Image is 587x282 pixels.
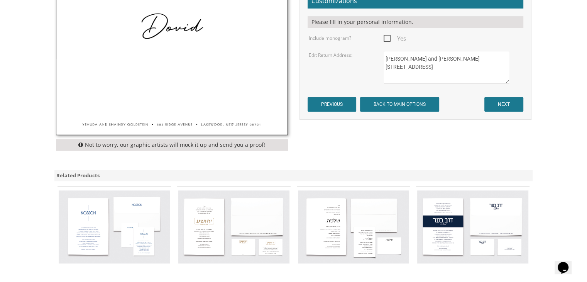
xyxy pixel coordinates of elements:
[417,190,528,263] img: Bar Mitzvah Invitation Style 17
[56,139,288,151] div: Not to worry, our graphic artists will mock it up and send you a proof!
[360,97,439,112] input: BACK TO MAIN OPTIONS
[309,52,352,58] label: Edit Return Address:
[54,170,533,181] div: Related Products
[384,34,406,43] span: Yes
[384,51,509,83] textarea: [PERSON_NAME] and [PERSON_NAME] [STREET_ADDRESS]
[178,190,289,263] img: Bar Mitzvah Invitation Style 14
[308,16,523,28] div: Please fill in your personal information.
[59,190,170,263] img: Bar Mitzvah Invitation Style 11
[484,97,523,112] input: NEXT
[308,97,356,112] input: PREVIOUS
[309,35,351,41] label: Include monogram?
[298,190,409,263] img: Bar Mitzvah Invitation Style 16
[555,251,579,274] iframe: chat widget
